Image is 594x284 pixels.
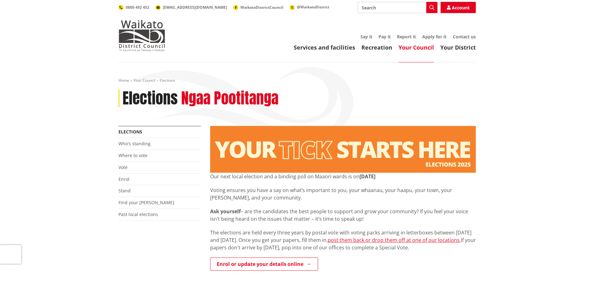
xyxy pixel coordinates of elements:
input: Search input [358,2,437,13]
a: Say it [360,34,372,40]
span: Elections [160,78,175,83]
p: – are the candidates the best people to support and grow your community? If you feel your voice i... [210,208,476,223]
img: Waikato District Council - Te Kaunihera aa Takiwaa o Waikato [118,20,165,51]
a: Your Council [133,78,155,83]
a: Find your [PERSON_NAME] [118,200,174,205]
a: Pay it [379,34,391,40]
a: Who's standing [118,141,151,147]
a: Services and facilities [294,44,355,51]
a: Stand [118,188,131,194]
a: Report it [397,34,416,40]
a: Your District [440,44,476,51]
p: Our next local election and a binding poll on Maaori wards is on [210,173,476,180]
nav: breadcrumb [118,78,476,83]
a: Home [118,78,129,83]
img: Elections - Website banner [210,126,476,173]
a: WaikatoDistrictCouncil [233,5,283,10]
a: Vote [118,164,128,170]
a: post them back or drop them off at one of our locations. [328,237,461,243]
a: @WaikatoDistrict [290,4,329,10]
span: @WaikatoDistrict [297,4,329,10]
span: 0800 492 452 [126,5,149,10]
p: Voting ensures you have a say on what’s important to you, your whaanau, your haapu, your town, yo... [210,186,476,201]
p: The elections are held every three years by postal vote with voting packs arriving in letterboxes... [210,229,476,251]
a: Contact us [453,34,476,40]
a: Account [441,2,476,13]
a: [EMAIL_ADDRESS][DOMAIN_NAME] [156,5,227,10]
h1: Elections [123,89,178,108]
a: Enrol [118,176,129,182]
a: Elections [118,129,142,135]
a: Past local elections [118,211,158,217]
a: Apply for it [422,34,447,40]
a: Where to vote [118,152,147,158]
span: [EMAIL_ADDRESS][DOMAIN_NAME] [163,5,227,10]
a: 0800 492 452 [118,5,149,10]
a: Enrol or update your details online [210,258,318,271]
strong: Ask yourself [210,208,241,215]
a: Your Council [398,44,434,51]
a: Recreation [361,44,392,51]
strong: [DATE] [360,173,375,180]
span: WaikatoDistrictCouncil [240,5,283,10]
h2: Ngaa Pootitanga [181,89,278,108]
